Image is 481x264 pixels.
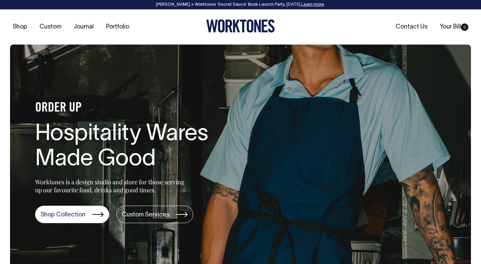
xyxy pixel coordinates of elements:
span: 0 [461,23,468,31]
a: Portfolio [103,21,132,32]
a: Custom [37,21,64,32]
a: Contact Us [393,21,430,32]
h4: ORDER UP [35,101,249,115]
a: Custom Services [116,206,193,223]
a: Journal [71,21,96,32]
h1: Hospitality Wares Made Good [35,122,249,172]
p: Worktones is a design studio and store for those serving up our favourite food, drinks and good t... [35,178,187,194]
a: Shop [10,21,30,32]
a: Learn more [301,3,324,7]
a: Your Bill0 [437,21,471,32]
a: Shop Collection [35,206,109,223]
div: [PERSON_NAME] × Worktones ‘Secret Sauce’ Book Launch Party, [DATE]. . [7,2,474,7]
